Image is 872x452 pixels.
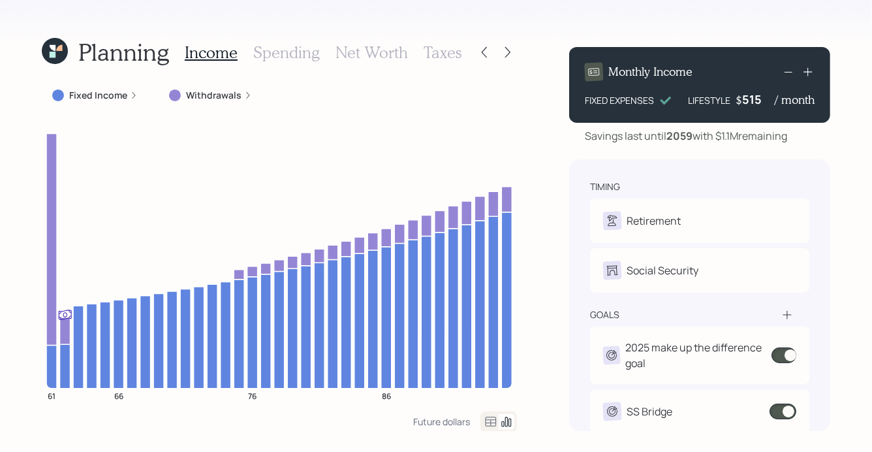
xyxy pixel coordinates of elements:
[666,129,693,143] b: 2059
[413,415,470,428] div: Future dollars
[627,263,698,278] div: Social Security
[114,391,123,402] tspan: 66
[186,89,241,102] label: Withdrawals
[69,89,127,102] label: Fixed Income
[775,93,815,107] h4: / month
[585,93,654,107] div: FIXED EXPENSES
[590,180,620,193] div: timing
[590,308,619,321] div: goals
[253,43,320,62] h3: Spending
[248,391,257,402] tspan: 76
[424,43,461,62] h3: Taxes
[382,391,391,402] tspan: 86
[625,340,772,371] div: 2025 make up the difference goal
[78,38,169,66] h1: Planning
[627,213,681,229] div: Retirement
[335,43,408,62] h3: Net Worth
[688,93,730,107] div: LIFESTYLE
[736,93,742,107] h4: $
[742,91,775,107] div: 515
[608,65,693,79] h4: Monthly Income
[185,43,238,62] h3: Income
[585,128,787,144] div: Savings last until with $1.1M remaining
[48,391,55,402] tspan: 61
[627,404,672,419] div: SS Bridge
